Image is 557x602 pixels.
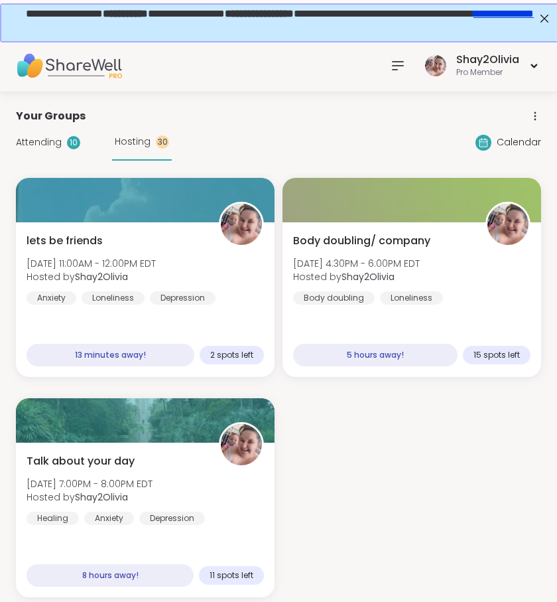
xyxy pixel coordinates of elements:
[293,270,420,283] span: Hosted by
[27,453,135,469] span: Talk about your day
[16,135,62,149] span: Attending
[27,564,194,587] div: 8 hours away!
[221,424,262,465] img: Shay2Olivia
[497,135,541,149] span: Calendar
[210,350,253,360] span: 2 spots left
[16,42,122,89] img: ShareWell Nav Logo
[473,350,520,360] span: 15 spots left
[341,270,395,283] b: Shay2Olivia
[82,291,145,305] div: Loneliness
[27,270,156,283] span: Hosted by
[115,135,151,149] span: Hosting
[27,291,76,305] div: Anxiety
[84,512,134,525] div: Anxiety
[27,477,153,490] span: [DATE] 7:00PM - 8:00PM EDT
[27,344,194,366] div: 13 minutes away!
[221,204,262,245] img: Shay2Olivia
[293,233,430,249] span: Body doubling/ company
[67,136,80,149] div: 10
[16,108,86,124] span: Your Groups
[139,512,205,525] div: Depression
[293,291,375,305] div: Body doubling
[425,55,446,76] img: Shay2Olivia
[487,204,528,245] img: Shay2Olivia
[27,512,79,525] div: Healing
[27,257,156,270] span: [DATE] 11:00AM - 12:00PM EDT
[27,490,153,504] span: Hosted by
[210,570,253,581] span: 11 spots left
[456,52,519,67] div: Shay2Olivia
[150,291,216,305] div: Depression
[27,233,103,249] span: lets be friends
[380,291,443,305] div: Loneliness
[293,257,420,270] span: [DATE] 4:30PM - 6:00PM EDT
[75,490,128,504] b: Shay2Olivia
[75,270,128,283] b: Shay2Olivia
[156,135,169,149] div: 30
[293,344,458,366] div: 5 hours away!
[456,67,519,78] div: Pro Member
